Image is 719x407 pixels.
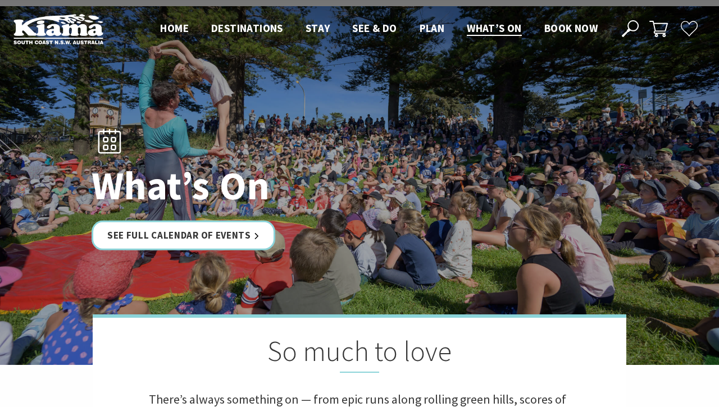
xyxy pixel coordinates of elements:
[306,21,330,35] span: Stay
[13,13,103,44] img: Kiama Logo
[211,21,283,35] span: Destinations
[149,20,609,38] nav: Main Menu
[467,21,522,35] span: What’s On
[420,21,445,35] span: Plan
[160,21,189,35] span: Home
[544,21,598,35] span: Book now
[92,221,275,250] a: See Full Calendar of Events
[352,21,397,35] span: See & Do
[92,164,409,207] h1: What’s On
[149,335,570,373] h2: So much to love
